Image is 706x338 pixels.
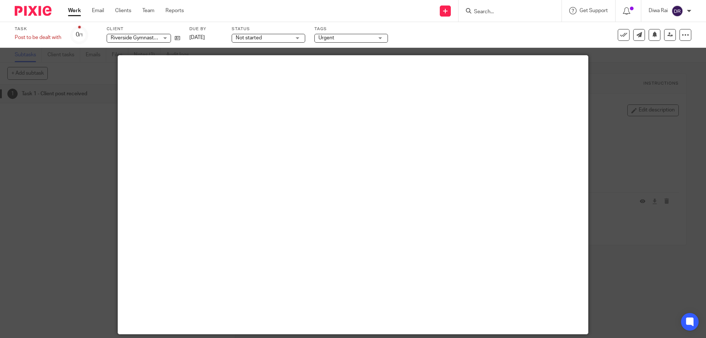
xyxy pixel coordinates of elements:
[189,26,222,32] label: Due by
[314,26,388,32] label: Tags
[165,7,184,14] a: Reports
[671,5,683,17] img: svg%3E
[79,33,83,37] small: /1
[142,7,154,14] a: Team
[92,7,104,14] a: Email
[15,34,61,41] div: Post to be dealt with
[111,35,192,40] span: Riverside Gymnastics Academy Ltd
[580,8,608,13] span: Get Support
[15,26,61,32] label: Task
[318,35,334,40] span: Urgent
[232,26,305,32] label: Status
[473,9,539,15] input: Search
[15,6,51,16] img: Pixie
[649,7,668,14] p: Diwa Rai
[76,31,83,39] div: 0
[115,7,131,14] a: Clients
[189,35,205,40] span: [DATE]
[68,7,81,14] a: Work
[236,35,262,40] span: Not started
[107,26,180,32] label: Client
